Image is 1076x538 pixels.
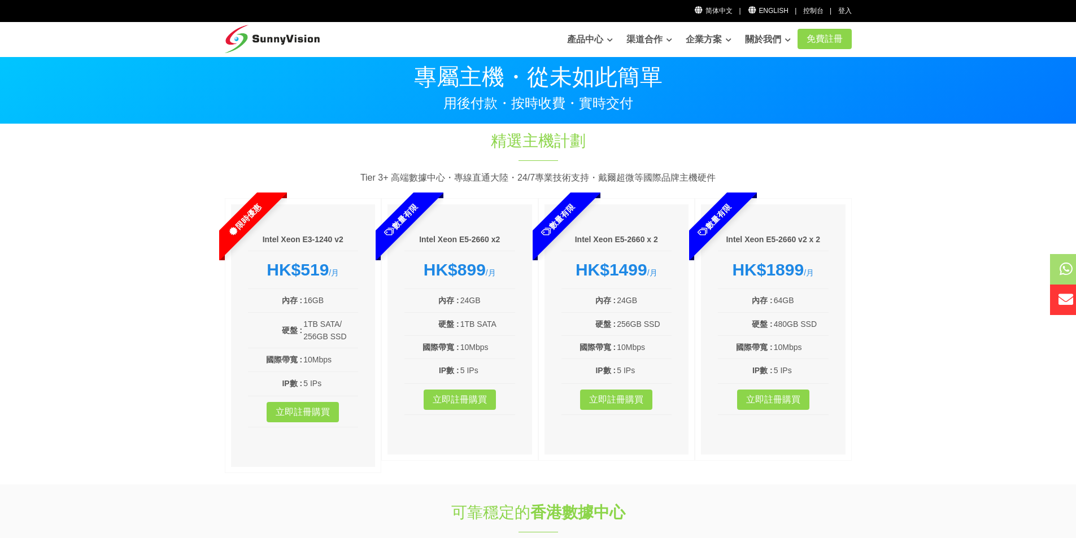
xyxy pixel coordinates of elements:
b: IP數 : [282,379,302,388]
td: 256GB SSD [616,317,672,331]
b: 硬盤 : [752,320,773,329]
strong: 香港數據中心 [530,504,625,521]
li: | [739,6,740,16]
b: 硬盤 : [438,320,459,329]
span: 數量有限 [667,173,762,268]
a: 立即註冊購買 [737,390,809,410]
td: 16GB [303,294,358,307]
b: IP數 : [439,366,459,375]
a: 關於我們 [745,28,791,51]
td: 10Mbps [303,353,358,366]
a: English [747,7,789,15]
td: 64GB [773,294,829,307]
td: 1TB SATA/ 256GB SSD [303,317,358,344]
div: /月 [404,260,515,280]
p: Tier 3+ 高端數據中心・專線直通大陸・24/7專業技術支持・戴爾超微等國際品牌主機硬件 [225,170,852,185]
b: 內存 : [752,296,773,305]
td: 5 IPs [773,364,829,377]
li: | [830,6,831,16]
strong: HK$519 [267,260,329,279]
b: 國際帶寬 : [422,343,459,352]
a: 登入 [838,7,852,15]
span: 數量有限 [510,173,605,268]
a: 立即註冊購買 [424,390,496,410]
b: 硬盤 : [595,320,616,329]
h1: 可靠穩定的 [350,501,726,523]
h6: Intel Xeon E5-2660 x 2 [561,234,672,246]
h6: Intel Xeon E5-2660 x2 [404,234,515,246]
b: 內存 : [595,296,616,305]
a: 立即註冊購買 [580,390,652,410]
a: 渠道合作 [626,28,672,51]
b: IP數 : [752,366,773,375]
a: 立即註冊購買 [267,402,339,422]
h6: Intel Xeon E5-2660 v2 x 2 [718,234,829,246]
strong: HK$1499 [576,260,647,279]
b: 國際帶寬 : [736,343,773,352]
td: 10Mbps [460,340,515,354]
td: 5 IPs [303,377,358,390]
b: 國際帶寬 : [580,343,616,352]
div: /月 [561,260,672,280]
b: IP數 : [595,366,616,375]
td: 5 IPs [460,364,515,377]
a: 企業方案 [686,28,731,51]
h1: 精選主機計劃 [350,130,726,152]
td: 10Mbps [616,340,672,354]
td: 1TB SATA [460,317,515,331]
h6: Intel Xeon E3-1240 v2 [248,234,359,246]
p: 用後付款・按時收費・實時交付 [225,97,852,110]
span: 限時優惠 [197,173,291,268]
div: /月 [248,260,359,280]
div: /月 [718,260,829,280]
a: 简体中文 [694,7,733,15]
strong: HK$1899 [732,260,804,279]
li: | [795,6,796,16]
a: 產品中心 [567,28,613,51]
td: 24GB [616,294,672,307]
td: 10Mbps [773,340,829,354]
p: 專屬主機・從未如此簡單 [225,65,852,88]
td: 5 IPs [616,364,672,377]
a: 免費註冊 [798,29,852,49]
td: 24GB [460,294,515,307]
b: 國際帶寬 : [266,355,303,364]
strong: HK$899 [424,260,486,279]
td: 480GB SSD [773,317,829,331]
b: 內存 : [438,296,459,305]
b: 內存 : [282,296,303,305]
a: 控制台 [803,7,824,15]
span: 數量有限 [354,173,448,268]
b: 硬盤 : [282,326,303,335]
